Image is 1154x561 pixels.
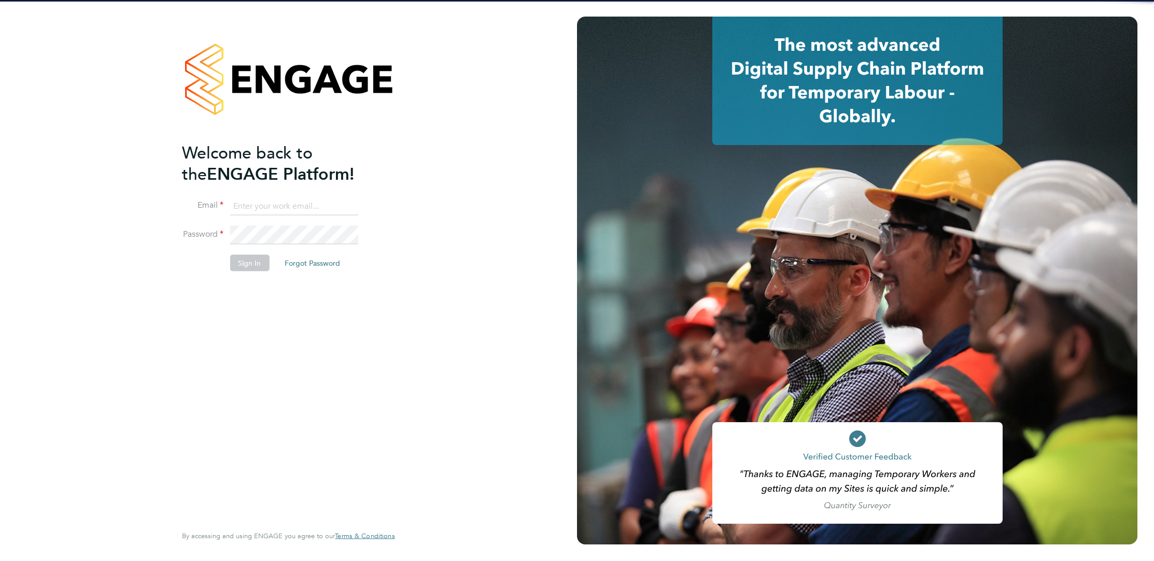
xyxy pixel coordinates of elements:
[230,197,358,215] input: Enter your work email...
[182,200,223,211] label: Email
[335,532,395,540] a: Terms & Conditions
[182,142,384,184] h2: ENGAGE Platform!
[230,255,269,271] button: Sign In
[182,531,395,540] span: By accessing and using ENGAGE you agree to our
[276,255,348,271] button: Forgot Password
[182,229,223,240] label: Password
[182,142,313,184] span: Welcome back to the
